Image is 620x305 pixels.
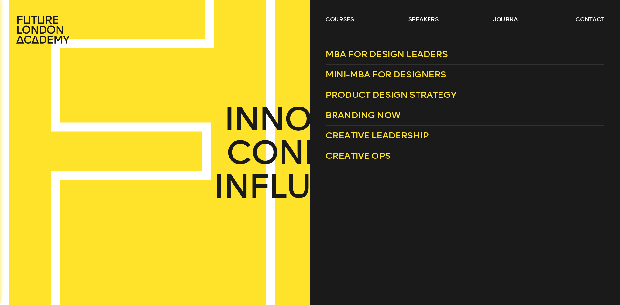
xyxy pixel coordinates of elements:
[325,150,390,161] span: Creative Ops
[325,15,354,23] a: courses
[325,130,429,141] span: Creative Leadership
[325,110,400,120] span: Branding Now
[325,126,604,146] a: Creative Leadership
[575,15,604,23] a: contact
[408,15,439,23] a: speakers
[325,65,604,85] a: Mini-MBA for Designers
[325,105,604,126] a: Branding Now
[325,49,448,59] span: MBA for Design Leaders
[325,69,446,80] span: Mini-MBA for Designers
[325,44,604,65] a: MBA for Design Leaders
[325,146,604,166] a: Creative Ops
[325,85,604,105] a: Product Design Strategy
[493,15,521,23] a: journal
[325,89,456,100] span: Product Design Strategy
